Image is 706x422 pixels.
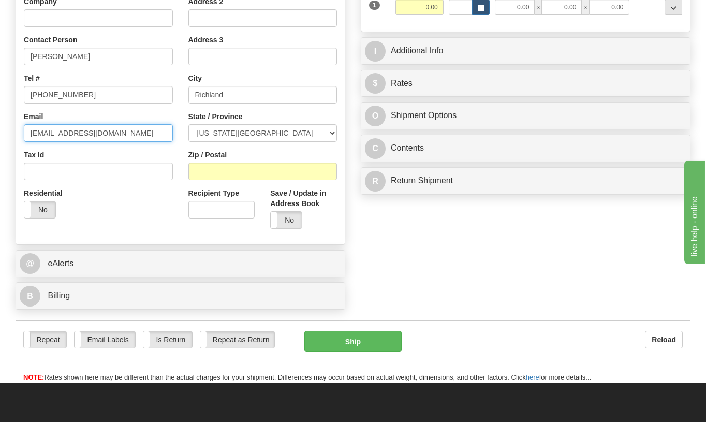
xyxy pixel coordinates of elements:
[24,201,55,218] label: No
[365,170,686,192] a: RReturn Shipment
[365,171,386,192] span: R
[24,73,40,83] label: Tel #
[24,331,66,348] label: Repeat
[24,35,77,45] label: Contact Person
[20,285,341,307] a: B Billing
[48,291,70,300] span: Billing
[20,286,40,307] span: B
[188,111,243,122] label: State / Province
[365,106,386,126] span: O
[8,6,96,19] div: live help - online
[188,73,202,83] label: City
[24,150,44,160] label: Tax Id
[304,331,401,352] button: Ship
[526,373,539,381] a: here
[682,158,705,264] iframe: chat widget
[271,212,302,228] label: No
[75,331,135,348] label: Email Labels
[24,111,43,122] label: Email
[365,41,386,62] span: I
[369,1,380,10] span: 1
[188,188,240,198] label: Recipient Type
[23,373,44,381] span: NOTE:
[24,188,63,198] label: Residential
[48,259,73,268] span: eAlerts
[270,188,337,209] label: Save / Update in Address Book
[365,138,386,159] span: C
[645,331,683,348] button: Reload
[20,253,341,274] a: @ eAlerts
[188,150,227,160] label: Zip / Postal
[365,138,686,159] a: CContents
[16,373,690,383] div: Rates shown here may be different than the actual charges for your shipment. Differences may occu...
[365,73,686,94] a: $Rates
[365,105,686,126] a: OShipment Options
[365,73,386,94] span: $
[143,331,192,348] label: Is Return
[20,253,40,274] span: @
[200,331,274,348] label: Repeat as Return
[652,336,676,344] b: Reload
[365,40,686,62] a: IAdditional Info
[188,35,224,45] label: Address 3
